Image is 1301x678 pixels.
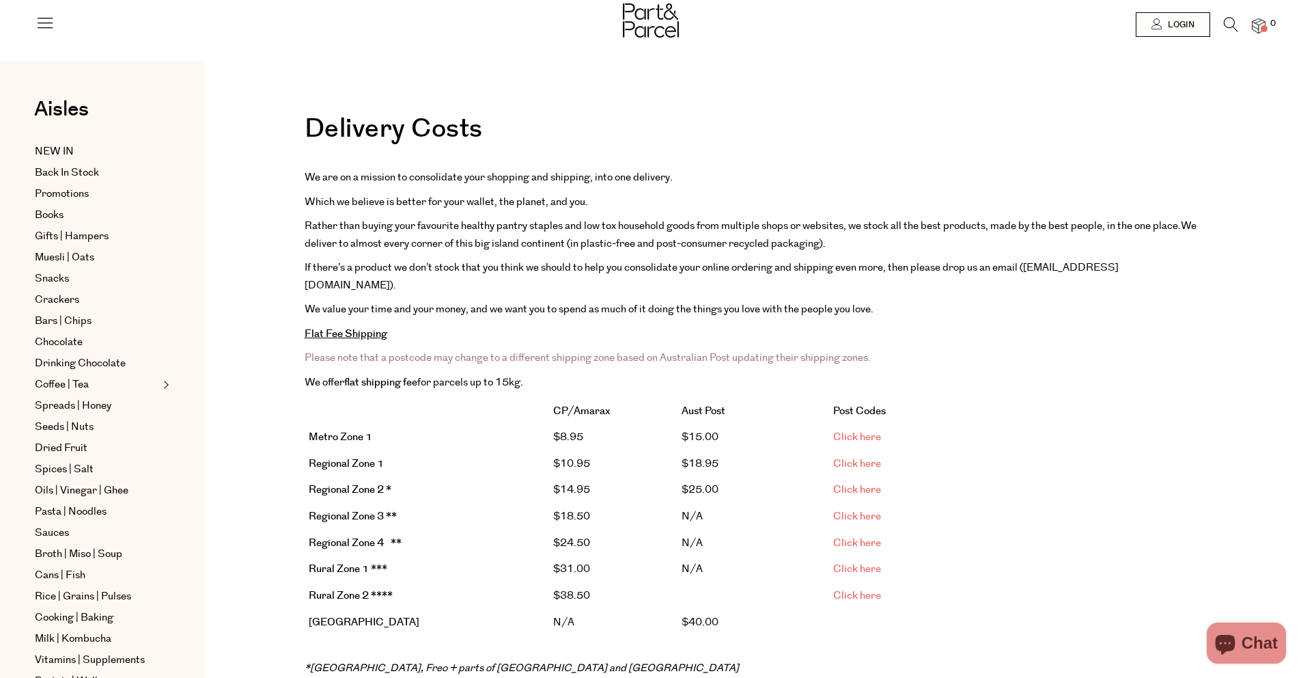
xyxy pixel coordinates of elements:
[35,355,126,372] span: Drinking Chocolate
[35,483,128,499] span: Oils | Vinegar | Ghee
[833,588,881,603] a: Click here
[682,404,725,418] strong: Aust Post
[35,271,69,287] span: Snacks
[549,477,677,504] td: $14.95
[35,249,94,266] span: Muesli | Oats
[35,207,159,223] a: Books
[35,271,159,287] a: Snacks
[35,398,111,414] span: Spreads | Honey
[35,186,89,202] span: Promotions
[35,144,159,160] a: NEW IN
[833,404,886,418] strong: Post Codes
[35,631,111,647] span: Milk | Kombucha
[305,375,523,390] span: We offer for parcels up to 15kg.
[35,292,159,308] a: Crackers
[677,477,828,504] td: $25.00
[677,450,828,477] td: $18.95
[35,313,92,329] span: Bars | Chips
[35,525,159,541] a: Sauces
[160,377,169,393] button: Expand/Collapse Coffee | Tea
[35,165,159,181] a: Back In Stock
[305,116,1202,156] h1: Delivery Costs
[35,588,131,605] span: Rice | Grains | Pulses
[553,588,590,603] span: $38.50
[553,562,590,576] span: $31.00
[35,144,74,160] span: NEW IN
[35,228,109,245] span: Gifts | Hampers
[35,461,94,478] span: Spices | Salt
[553,404,610,418] strong: CP/Amarax
[305,217,1202,252] p: We deliver to almost every corner of this big island continent (in plastic-free and post-consumer...
[833,457,881,471] a: Click here
[35,419,94,435] span: Seeds | Nuts
[1164,19,1194,31] span: Login
[1252,18,1265,33] a: 0
[305,219,1181,233] span: Rather than buying your favourite healthy pantry staples and low tox household goods from multipl...
[35,631,159,647] a: Milk | Kombucha
[35,652,145,668] span: Vitamins | Supplements
[35,567,85,584] span: Cans | Fish
[35,419,159,435] a: Seeds | Nuts
[1203,623,1290,667] inbox-online-store-chat: Shopify online store chat
[35,440,87,457] span: Dried Fruit
[35,546,122,562] span: Broth | Miso | Soup
[305,661,739,675] em: * [GEOGRAPHIC_DATA], Freo + parts of [GEOGRAPHIC_DATA] and [GEOGRAPHIC_DATA]
[344,375,417,390] strong: flat shipping fee
[35,504,159,520] a: Pasta | Noodles
[35,249,159,266] a: Muesli | Oats
[309,457,384,471] b: Regional Zone 1
[309,430,372,444] strong: Metro Zone 1
[833,483,881,497] a: Click here
[549,424,677,451] td: $8.95
[35,377,89,393] span: Coffee | Tea
[35,313,159,329] a: Bars | Chips
[35,398,159,414] a: Spreads | Honey
[677,556,828,583] td: N/A
[1136,12,1210,37] a: Login
[833,509,881,524] a: Click here
[35,504,107,520] span: Pasta | Noodles
[833,536,881,550] a: Click here
[35,377,159,393] a: Coffee | Tea
[35,207,64,223] span: Books
[305,351,871,365] span: Please note that a postcode may change to a different shipping zone based on Australian Post upda...
[35,652,159,668] a: Vitamins | Supplements
[623,3,679,38] img: Part&Parcel
[35,440,159,457] a: Dried Fruit
[35,546,159,562] a: Broth | Miso | Soup
[35,461,159,478] a: Spices | Salt
[309,562,387,576] strong: Rural Zone 1 ***
[305,302,873,316] span: We value your time and your money, and we want you to spend as much of it doing the things you lo...
[309,536,402,550] b: Regional Zone 4 **
[35,334,159,351] a: Chocolate
[309,615,419,629] strong: [GEOGRAPHIC_DATA]
[677,530,828,556] td: N/A
[305,170,673,185] span: We are on a mission to consolidate your shopping and shipping, into one delivery.
[35,610,159,626] a: Cooking | Baking
[309,509,397,524] b: Regional Zone 3 **
[833,562,881,576] span: Click here
[35,292,79,308] span: Crackers
[34,99,89,133] a: Aisles
[677,504,828,530] td: N/A
[309,483,391,497] b: Regional Zone 2 *
[35,165,99,181] span: Back In Stock
[1267,18,1279,30] span: 0
[35,334,83,351] span: Chocolate
[833,430,881,444] a: Click here
[549,609,677,636] td: N/A
[682,615,718,629] span: $ 40.00
[305,260,1119,293] span: If there’s a product we don’t stock that you think we should to help you consolidate your online ...
[305,195,588,209] span: Which we believe is better for your wallet, the planet, and you.
[553,509,590,524] span: $18.50
[35,228,159,245] a: Gifts | Hampers
[549,450,677,477] td: $10.95
[35,525,69,541] span: Sauces
[35,567,159,584] a: Cans | Fish
[35,588,159,605] a: Rice | Grains | Pulses
[305,327,387,341] strong: Flat Fee Shipping
[549,530,677,556] td: $24.50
